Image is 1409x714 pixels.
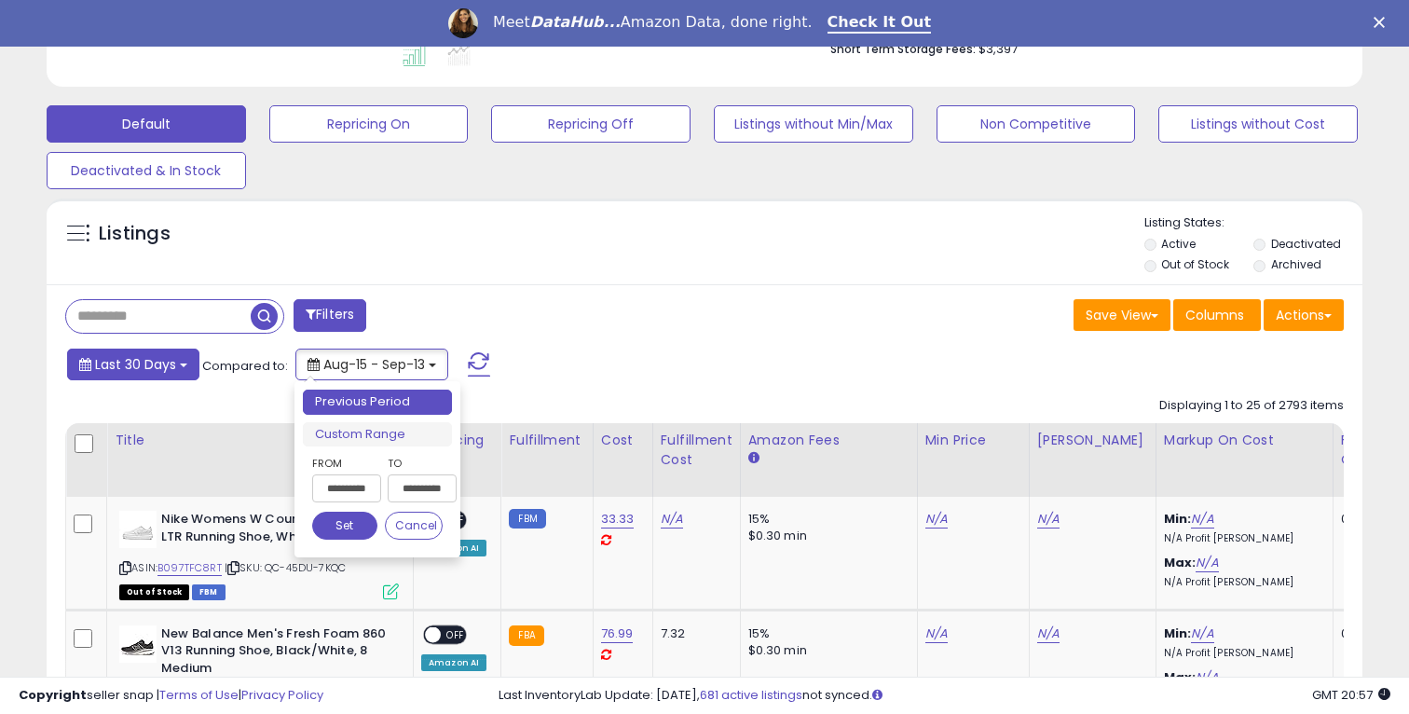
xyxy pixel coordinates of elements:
[225,560,346,575] span: | SKU: QC-45DU-7KQC
[499,687,1390,705] div: Last InventoryLab Update: [DATE], not synced.
[1271,256,1321,272] label: Archived
[269,105,469,143] button: Repricing On
[161,511,388,550] b: Nike Womens W Court Vision Alta LTR Running Shoe, White, 9 US
[303,422,452,447] li: Custom Range
[748,642,903,659] div: $0.30 min
[385,512,443,540] button: Cancel
[1185,306,1244,324] span: Columns
[601,625,634,643] a: 76.99
[441,626,471,642] span: OFF
[700,686,802,704] a: 681 active listings
[509,509,545,529] small: FBM
[493,13,813,32] div: Meet Amazon Data, done right.
[388,454,443,473] label: To
[323,355,425,374] span: Aug-15 - Sep-13
[115,431,405,450] div: Title
[491,105,691,143] button: Repricing Off
[1196,554,1218,572] a: N/A
[509,431,584,450] div: Fulfillment
[1374,17,1392,28] div: Close
[1158,105,1358,143] button: Listings without Cost
[47,105,246,143] button: Default
[925,510,948,529] a: N/A
[1159,397,1344,415] div: Displaying 1 to 25 of 2793 items
[157,560,222,576] a: B097TFC8RT
[1074,299,1170,331] button: Save View
[159,686,239,704] a: Terms of Use
[1341,431,1405,470] div: Fulfillable Quantity
[601,431,645,450] div: Cost
[312,454,377,473] label: From
[202,357,288,375] span: Compared to:
[67,349,199,380] button: Last 30 Days
[748,511,903,528] div: 15%
[303,390,452,415] li: Previous Period
[421,654,486,671] div: Amazon AI
[925,431,1021,450] div: Min Price
[509,625,543,646] small: FBA
[1164,554,1197,571] b: Max:
[1312,686,1390,704] span: 2025-10-14 20:57 GMT
[661,625,726,642] div: 7.32
[1037,431,1148,450] div: [PERSON_NAME]
[1144,214,1363,232] p: Listing States:
[661,510,683,529] a: N/A
[1271,236,1341,252] label: Deactivated
[119,625,157,663] img: 41u7D5vO2GL._SL40_.jpg
[421,431,493,450] div: Repricing
[1191,510,1213,529] a: N/A
[99,221,171,247] h5: Listings
[1161,236,1196,252] label: Active
[1164,576,1319,589] p: N/A Profit [PERSON_NAME]
[1161,256,1229,272] label: Out of Stock
[294,299,366,332] button: Filters
[119,511,157,548] img: 21T6M+rJh4L._SL40_.jpg
[748,528,903,544] div: $0.30 min
[1037,510,1060,529] a: N/A
[1341,511,1399,528] div: 0
[1164,532,1319,545] p: N/A Profit [PERSON_NAME]
[748,625,903,642] div: 15%
[601,510,635,529] a: 33.33
[192,584,226,600] span: FBM
[748,450,759,467] small: Amazon Fees.
[1164,431,1325,450] div: Markup on Cost
[1037,625,1060,643] a: N/A
[937,105,1136,143] button: Non Competitive
[1191,625,1213,643] a: N/A
[241,686,323,704] a: Privacy Policy
[1156,423,1333,497] th: The percentage added to the cost of goods (COGS) that forms the calculator for Min & Max prices.
[95,355,176,374] span: Last 30 Days
[119,584,189,600] span: All listings that are currently out of stock and unavailable for purchase on Amazon
[19,686,87,704] strong: Copyright
[312,512,377,540] button: Set
[978,40,1018,58] span: $3,397
[925,625,948,643] a: N/A
[19,687,323,705] div: seller snap | |
[1341,625,1399,642] div: 0
[530,13,621,31] i: DataHub...
[295,349,448,380] button: Aug-15 - Sep-13
[1164,625,1192,642] b: Min:
[119,511,399,597] div: ASIN:
[448,8,478,38] img: Profile image for Georgie
[748,431,910,450] div: Amazon Fees
[830,41,976,57] b: Short Term Storage Fees:
[1164,510,1192,528] b: Min:
[661,431,732,470] div: Fulfillment Cost
[47,152,246,189] button: Deactivated & In Stock
[1164,647,1319,660] p: N/A Profit [PERSON_NAME]
[161,625,388,682] b: New Balance Men's Fresh Foam 860 V13 Running Shoe, Black/White, 8 Medium
[714,105,913,143] button: Listings without Min/Max
[1173,299,1261,331] button: Columns
[1264,299,1344,331] button: Actions
[828,13,932,34] a: Check It Out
